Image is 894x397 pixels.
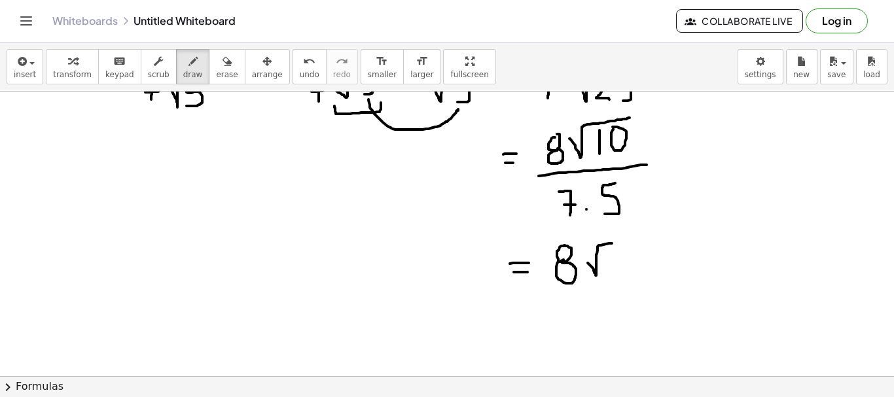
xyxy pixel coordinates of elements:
button: erase [209,49,245,84]
button: fullscreen [443,49,495,84]
span: Collaborate Live [687,15,792,27]
button: keyboardkeypad [98,49,141,84]
span: insert [14,70,36,79]
span: load [863,70,880,79]
span: undo [300,70,319,79]
button: undoundo [293,49,327,84]
span: save [827,70,846,79]
i: format_size [416,54,428,69]
button: load [856,49,887,84]
i: undo [303,54,315,69]
button: new [786,49,817,84]
span: settings [745,70,776,79]
button: arrange [245,49,290,84]
span: larger [410,70,433,79]
button: Log in [806,9,868,33]
span: new [793,70,810,79]
button: settings [738,49,783,84]
button: scrub [141,49,177,84]
span: keypad [105,70,134,79]
button: Toggle navigation [16,10,37,31]
span: draw [183,70,203,79]
span: redo [333,70,351,79]
i: format_size [376,54,388,69]
i: redo [336,54,348,69]
button: transform [46,49,99,84]
button: redoredo [326,49,358,84]
span: transform [53,70,92,79]
span: scrub [148,70,170,79]
span: smaller [368,70,397,79]
button: draw [176,49,210,84]
span: fullscreen [450,70,488,79]
button: Collaborate Live [676,9,803,33]
button: format_sizelarger [403,49,440,84]
span: arrange [252,70,283,79]
a: Whiteboards [52,14,118,27]
span: erase [216,70,238,79]
button: save [820,49,853,84]
button: format_sizesmaller [361,49,404,84]
button: insert [7,49,43,84]
i: keyboard [113,54,126,69]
